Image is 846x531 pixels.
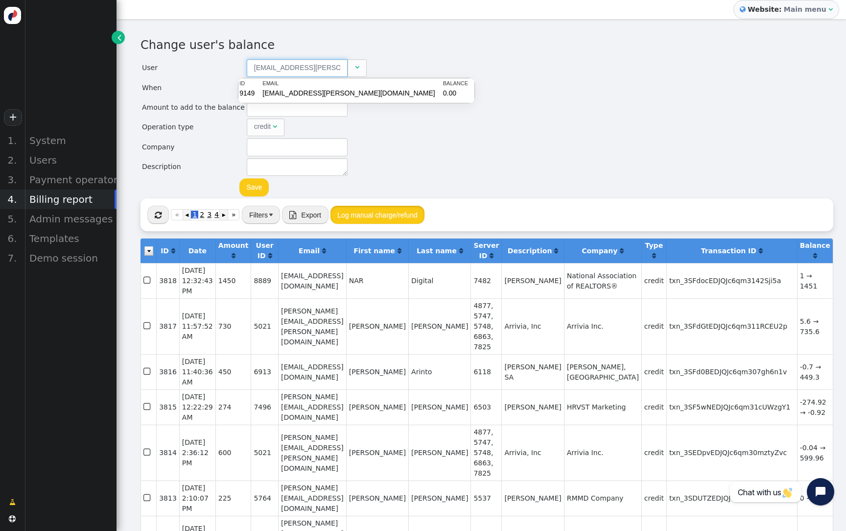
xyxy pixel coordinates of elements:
td: 7482 [470,263,501,298]
td: 3817 [156,298,179,354]
td: HRVST Marketing [564,389,641,425]
b: Last name [417,247,457,255]
span: Export [301,211,321,219]
span:  [9,497,16,507]
b: User ID [256,241,274,260]
td: txn_3SDUTZEDJQJc6qm30rwTuwEr [666,481,797,516]
td: [PERSON_NAME] [501,389,564,425]
td: [PERSON_NAME] [346,481,408,516]
td: Digital [408,263,470,298]
b: Main menu [784,5,826,13]
td: credit [641,298,666,354]
td: EMAIL [262,79,442,88]
button: Save [239,178,269,196]
td: [PERSON_NAME][EMAIL_ADDRESS][PERSON_NAME][DOMAIN_NAME] [278,425,346,481]
button:  Export [282,206,329,223]
b: Company [582,247,617,255]
b: Description [508,247,552,255]
td: 730 [215,298,251,354]
td: 3814 [156,425,179,481]
div: Admin messages [24,209,117,229]
td: 4877, 5747, 5748, 6863, 7825 [470,298,501,354]
td: [PERSON_NAME] [408,389,470,425]
button: Filters [242,206,280,223]
a:  [268,252,272,260]
td: [PERSON_NAME] [408,298,470,354]
td: -0.04 → 599.96 [797,425,833,481]
a:  [398,247,401,255]
td: credit [641,425,666,481]
a: ▸ [219,209,227,220]
td: txn_3SFdGtEDJQJc6qm311RCEU2p [666,298,797,354]
span:  [143,400,152,413]
div: Payment operators [24,170,117,190]
td: [PERSON_NAME][EMAIL_ADDRESS][PERSON_NAME][DOMAIN_NAME] [278,298,346,354]
b: Transaction ID [701,247,756,255]
div: Billing report [24,190,117,209]
td: Description [141,158,245,176]
td: ID [239,79,261,88]
td: 1450 [215,263,251,298]
td: 274 [215,389,251,425]
span: [DATE] 2:10:07 PM [182,484,209,512]
span: [DATE] 11:57:52 AM [182,312,213,340]
b: Amount [218,241,249,249]
td: [EMAIL_ADDRESS][PERSON_NAME][DOMAIN_NAME] [262,88,442,102]
td: Arinto [408,354,470,389]
td: 0.00 [443,88,473,102]
td: 225 [215,481,251,516]
a: « [171,209,183,220]
td: txn_3SFd0BEDJQJc6qm307gh6n1v [666,354,797,389]
td: 5021 [251,425,278,481]
span: Click to sort [554,247,558,254]
span: Click to sort [171,247,175,254]
td: [PERSON_NAME][EMAIL_ADDRESS][DOMAIN_NAME] [278,481,346,516]
td: [PERSON_NAME] SA [501,354,564,389]
a:  [232,252,235,260]
td: [PERSON_NAME] [501,263,564,298]
td: 4877, 5747, 5748, 6863, 7825 [470,425,501,481]
b: ID [161,247,169,255]
span:  [143,491,152,505]
span: [DATE] 12:22:29 AM [182,393,213,421]
span:  [740,4,746,15]
td: 5537 [470,481,501,516]
td: 8889 [251,263,278,298]
td: Arrivia, Inc [501,425,564,481]
span:  [828,6,833,13]
td: txn_3SF5wNEDJQJc6qm31cUWzgY1 [666,389,797,425]
div: credit [254,121,271,132]
b: First name [353,247,395,255]
td: Operation type [141,118,245,137]
div: Templates [24,229,117,248]
div: Demo session [24,248,117,268]
td: Arrivia Inc. [564,425,641,481]
td: National Association of REALTORS® [564,263,641,298]
span: [DATE] 2:36:12 PM [182,438,209,467]
a:  [459,247,463,255]
b: Server ID [473,241,499,260]
td: 3815 [156,389,179,425]
a:  [813,252,817,260]
span: Click to sort [620,247,624,254]
td: [PERSON_NAME] [346,298,408,354]
td: credit [641,389,666,425]
span:  [9,515,16,522]
td: When [141,78,245,97]
td: 6913 [251,354,278,389]
td: 5764 [251,481,278,516]
span: Click to sort [459,247,463,254]
a: » [228,209,240,220]
td: credit [641,263,666,298]
td: txn_3SEDpvEDJQJc6qm30mztyZvc [666,425,797,481]
span: Click to sort [232,252,235,259]
td: [PERSON_NAME], [GEOGRAPHIC_DATA] [564,354,641,389]
td: 0 → 225 [797,481,833,516]
a:  [620,247,624,255]
td: Arrivia Inc. [564,298,641,354]
img: logo-icon.svg [4,7,21,24]
span: 1 [191,211,198,218]
div: Users [24,150,117,170]
span: [DATE] 11:40:36 AM [182,358,213,386]
td: 7496 [251,389,278,425]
